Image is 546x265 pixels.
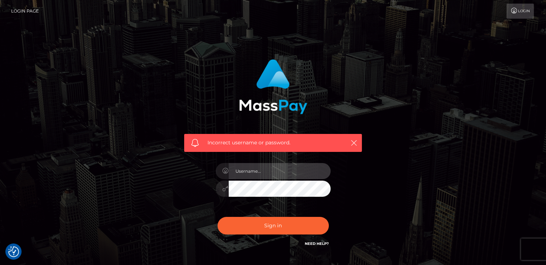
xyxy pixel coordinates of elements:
a: Login [507,4,534,19]
input: Username... [229,163,331,179]
button: Sign in [218,217,329,234]
a: Login Page [11,4,39,19]
button: Consent Preferences [8,246,19,257]
img: Revisit consent button [8,246,19,257]
a: Need Help? [305,241,329,246]
span: Incorrect username or password. [207,139,339,147]
img: MassPay Login [239,59,307,114]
